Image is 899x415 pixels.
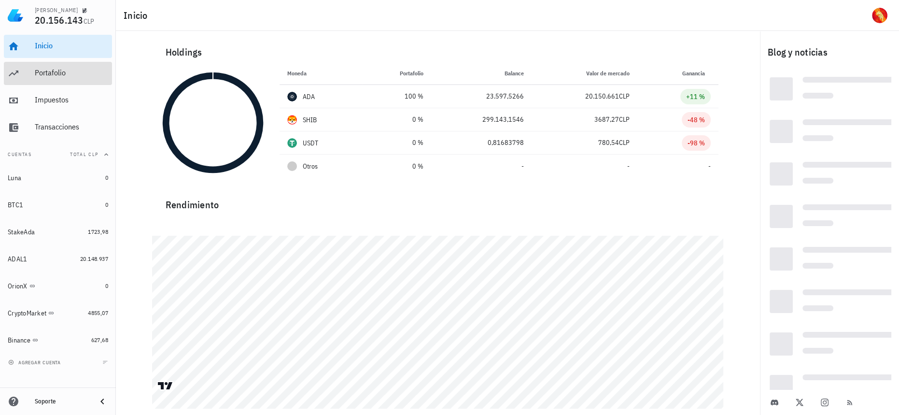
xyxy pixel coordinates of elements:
[280,62,362,85] th: Moneda
[370,91,423,101] div: 100 %
[303,92,315,101] div: ADA
[770,332,793,356] div: Loading...
[370,114,423,125] div: 0 %
[35,95,108,104] div: Impuestos
[157,381,174,390] a: Charting by TradingView
[770,205,793,228] div: Loading...
[594,115,619,124] span: 3687,27
[8,255,27,263] div: ADAL1
[802,374,899,383] div: Loading...
[84,17,95,26] span: CLP
[4,274,112,298] a: OrionX 0
[619,138,630,147] span: CLP
[585,92,619,100] span: 20.150.661
[4,301,112,325] a: CryptoMarket 4855,07
[105,174,108,181] span: 0
[802,289,899,298] div: Loading...
[10,359,61,366] span: agregar cuenta
[370,138,423,148] div: 0 %
[802,247,899,256] div: Loading...
[4,89,112,112] a: Impuestos
[4,247,112,271] a: ADAL1 20.148.937
[521,162,524,171] span: -
[287,92,297,101] div: ADA-icon
[8,336,30,344] div: Binance
[872,8,887,23] div: avatar
[598,138,619,147] span: 780,54
[4,116,112,139] a: Transacciones
[802,77,899,86] div: Loading...
[8,282,28,290] div: OrionX
[35,398,89,405] div: Soporte
[431,62,532,85] th: Balance
[8,309,46,317] div: CryptoMarket
[770,162,793,186] div: Loading...
[770,120,793,143] div: Loading...
[4,166,112,189] a: Luna 0
[802,332,899,341] div: Loading...
[708,162,711,171] span: -
[91,336,108,343] span: 627,68
[4,143,112,166] button: CuentasTotal CLP
[802,305,833,314] div: Loading...
[8,8,23,23] img: LedgiFi
[802,220,833,229] div: Loading...
[802,119,899,128] div: Loading...
[35,6,78,14] div: [PERSON_NAME]
[686,92,705,101] div: +11 %
[4,329,112,352] a: Binance 627,68
[8,228,35,236] div: StakeAda
[4,62,112,85] a: Portafolio
[124,8,152,23] h1: Inicio
[303,161,318,172] span: Otros
[619,115,630,124] span: CLP
[287,115,297,125] div: SHIB-icon
[682,70,711,77] span: Ganancia
[362,62,431,85] th: Portafolio
[802,135,833,144] div: Loading...
[80,255,108,262] span: 20.148.937
[35,68,108,77] div: Portafolio
[8,201,23,209] div: BTC1
[770,247,793,271] div: Loading...
[158,189,718,213] div: Rendimiento
[802,162,899,171] div: Loading...
[770,375,793,398] div: Loading...
[105,282,108,289] span: 0
[688,115,705,125] div: -48 %
[802,178,833,186] div: Loading...
[802,93,833,101] div: Loading...
[70,151,98,157] span: Total CLP
[35,122,108,131] div: Transacciones
[370,161,423,172] div: 0 %
[4,220,112,243] a: StakeAda 1723,98
[6,358,65,367] button: agregar cuenta
[619,92,630,100] span: CLP
[158,37,718,68] div: Holdings
[802,348,833,357] div: Loading...
[88,309,108,316] span: 4855,07
[627,162,630,171] span: -
[4,193,112,216] a: BTC1 0
[439,138,524,148] div: 0,81683798
[4,35,112,58] a: Inicio
[303,115,317,125] div: SHIB
[35,41,108,50] div: Inicio
[802,204,899,213] div: Loading...
[439,114,524,125] div: 299.143,1546
[802,263,833,272] div: Loading...
[760,37,899,68] div: Blog y noticias
[35,14,84,27] span: 20.156.143
[88,228,108,235] span: 1723,98
[770,290,793,313] div: Loading...
[287,138,297,148] div: USDT-icon
[303,138,319,148] div: USDT
[439,91,524,101] div: 23.597,5266
[688,138,705,148] div: -98 %
[105,201,108,208] span: 0
[8,174,21,182] div: Luna
[770,77,793,100] div: Loading...
[532,62,637,85] th: Valor de mercado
